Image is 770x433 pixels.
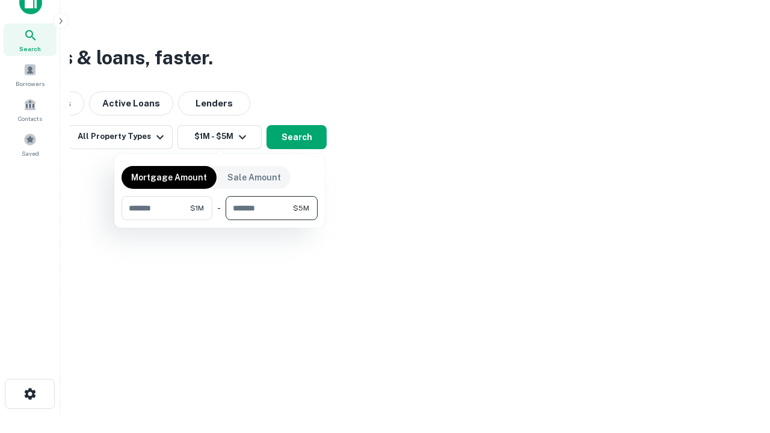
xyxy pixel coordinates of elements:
[227,171,281,184] p: Sale Amount
[293,203,309,213] span: $5M
[131,171,207,184] p: Mortgage Amount
[190,203,204,213] span: $1M
[217,196,221,220] div: -
[710,337,770,395] iframe: Chat Widget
